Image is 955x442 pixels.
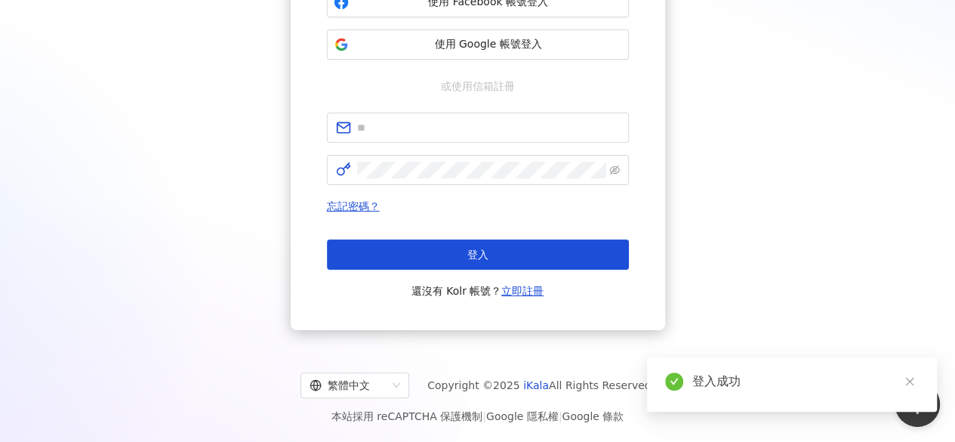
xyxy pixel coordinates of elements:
[467,249,488,261] span: 登入
[327,200,380,212] a: 忘記密碼？
[523,379,549,391] a: iKala
[482,410,486,422] span: |
[486,410,559,422] a: Google 隱私權
[562,410,624,422] a: Google 條款
[355,37,622,52] span: 使用 Google 帳號登入
[327,29,629,60] button: 使用 Google 帳號登入
[559,410,562,422] span: |
[427,376,655,394] span: Copyright © 2025 All Rights Reserved.
[310,373,387,397] div: 繁體中文
[411,282,544,300] span: 還沒有 Kolr 帳號？
[501,285,544,297] a: 立即註冊
[665,372,683,391] span: check-circle
[904,376,915,387] span: close
[609,165,620,175] span: eye-invisible
[692,372,919,391] div: 登入成功
[327,240,629,270] button: 登入
[430,78,525,94] span: 或使用信箱註冊
[331,407,624,425] span: 本站採用 reCAPTCHA 保護機制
